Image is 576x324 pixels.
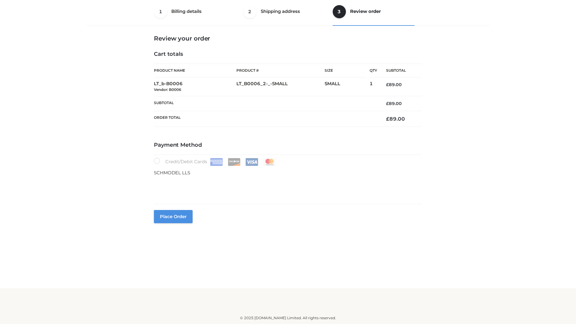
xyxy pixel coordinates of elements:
[154,158,277,166] label: Credit/Debit Cards
[386,82,402,87] bdi: 89.00
[154,210,193,223] button: Place order
[386,82,389,87] span: £
[245,158,258,166] img: Visa
[386,101,402,106] bdi: 89.00
[377,64,422,77] th: Subtotal
[325,64,367,77] th: Size
[325,77,370,96] td: SMALL
[154,87,181,92] small: Vendor: B0006
[228,158,241,166] img: Discover
[154,96,377,111] th: Subtotal
[370,77,377,96] td: 1
[154,77,236,96] td: LT_b-B0006
[154,64,236,77] th: Product Name
[154,35,422,42] h3: Review your order
[154,111,377,127] th: Order Total
[210,158,223,166] img: Amex
[154,142,422,148] h4: Payment Method
[386,116,405,122] bdi: 89.00
[236,77,325,96] td: LT_B0006_2-_-SMALL
[89,315,487,321] div: © 2025 [DOMAIN_NAME] Limited. All rights reserved.
[263,158,276,166] img: Mastercard
[154,169,422,177] p: SCHMODEL LLS
[386,101,389,106] span: £
[153,175,421,197] iframe: Secure payment input frame
[236,64,325,77] th: Product #
[386,116,389,122] span: £
[370,64,377,77] th: Qty
[154,51,422,58] h4: Cart totals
